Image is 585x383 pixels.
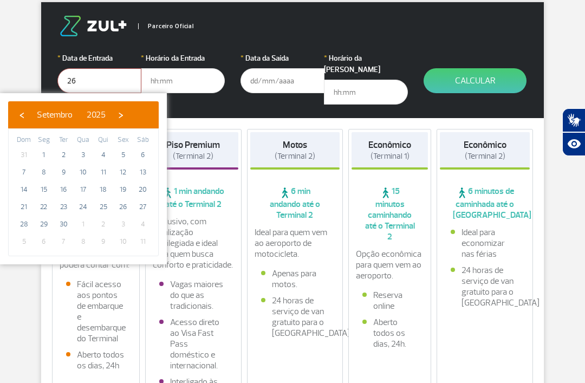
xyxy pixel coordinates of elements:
[95,181,112,198] span: 18
[55,216,72,233] span: 30
[35,233,53,250] span: 6
[356,249,424,281] p: Opção econômica para quem vem ao aeroporto.
[159,279,227,311] li: Vagas maiores do que as tradicionais.
[95,146,112,164] span: 4
[370,151,409,161] span: (Terminal 1)
[57,68,141,93] input: dd/mm/aaaa
[95,233,112,250] span: 9
[93,134,113,146] th: weekday
[14,134,34,146] th: weekday
[80,107,113,123] button: 2025
[134,233,152,250] span: 11
[141,53,225,64] label: Horário da Entrada
[134,181,152,198] span: 20
[134,216,152,233] span: 4
[35,164,53,181] span: 8
[15,198,32,216] span: 21
[133,134,153,146] th: weekday
[283,139,307,151] strong: Motos
[255,227,336,259] p: Ideal para quem vem ao aeroporto de motocicleta.
[153,216,234,270] p: Exclusivo, com localização privilegiada e ideal para quem busca conforto e praticidade.
[134,198,152,216] span: 27
[35,181,53,198] span: 15
[15,164,32,181] span: 7
[15,146,32,164] span: 31
[75,198,92,216] span: 24
[75,233,92,250] span: 8
[37,109,73,120] span: Setembro
[34,134,54,146] th: weekday
[15,181,32,198] span: 14
[114,216,132,233] span: 3
[362,290,417,311] li: Reserva online
[114,146,132,164] span: 5
[54,134,74,146] th: weekday
[240,53,324,64] label: Data da Saída
[114,164,132,181] span: 12
[141,68,225,93] input: hh:mm
[15,216,32,233] span: 28
[148,186,238,210] span: 1 min andando até o Terminal 2
[35,216,53,233] span: 29
[113,134,133,146] th: weekday
[75,216,92,233] span: 1
[451,265,519,308] li: 24 horas de serviço de van gratuito para o [GEOGRAPHIC_DATA]
[35,198,53,216] span: 22
[87,109,106,120] span: 2025
[55,164,72,181] span: 9
[114,181,132,198] span: 19
[562,132,585,156] button: Abrir recursos assistivos.
[57,16,129,36] img: logo-zul.png
[324,53,408,75] label: Horário da [PERSON_NAME]
[14,107,30,123] button: ‹
[465,151,505,161] span: (Terminal 2)
[114,198,132,216] span: 26
[352,186,428,242] span: 15 minutos caminhando até o Terminal 2
[440,186,530,220] span: 6 minutos de caminhada até o [GEOGRAPHIC_DATA]
[424,68,526,93] button: Calcular
[95,164,112,181] span: 11
[95,216,112,233] span: 2
[57,53,141,64] label: Data de Entrada
[173,151,213,161] span: (Terminal 2)
[275,151,315,161] span: (Terminal 2)
[138,23,194,29] span: Parceiro Oficial
[240,68,324,93] input: dd/mm/aaaa
[113,107,129,123] button: ›
[250,186,340,220] span: 6 min andando até o Terminal 2
[95,198,112,216] span: 25
[562,108,585,132] button: Abrir tradutor de língua de sinais.
[66,279,126,344] li: Fácil acesso aos pontos de embarque e desembarque do Terminal
[30,107,80,123] button: Setembro
[74,134,94,146] th: weekday
[362,317,417,349] li: Aberto todos os dias, 24h.
[261,295,329,339] li: 24 horas de serviço de van gratuito para o [GEOGRAPHIC_DATA]
[114,233,132,250] span: 10
[35,146,53,164] span: 1
[75,146,92,164] span: 3
[55,181,72,198] span: 16
[55,233,72,250] span: 7
[75,164,92,181] span: 10
[324,80,408,105] input: hh:mm
[451,227,519,259] li: Ideal para economizar nas férias
[134,146,152,164] span: 6
[562,108,585,156] div: Plugin de acessibilidade da Hand Talk.
[166,139,220,151] strong: Piso Premium
[464,139,506,151] strong: Econômico
[14,108,129,119] bs-datepicker-navigation-view: ​ ​ ​
[159,317,227,371] li: Acesso direto ao Visa Fast Pass doméstico e internacional.
[134,164,152,181] span: 13
[75,181,92,198] span: 17
[368,139,411,151] strong: Econômico
[66,349,126,371] li: Aberto todos os dias, 24h
[261,268,329,290] li: Apenas para motos.
[15,233,32,250] span: 5
[55,146,72,164] span: 2
[55,198,72,216] span: 23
